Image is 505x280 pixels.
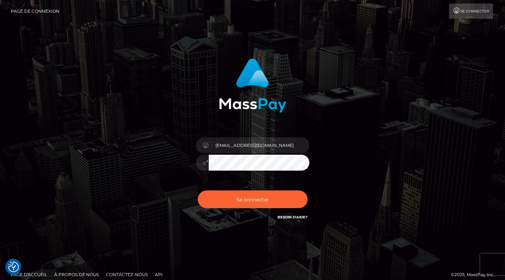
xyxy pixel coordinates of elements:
a: Besoin d'aide? [277,215,308,219]
font: © [451,272,454,277]
a: Contactez-nous [103,269,151,280]
button: Se connecter [198,190,308,208]
font: À propos de nous [54,272,99,277]
input: Nom d'utilisateur... [209,137,309,153]
font: Contactez-nous [106,272,148,277]
font: Se connecter [460,9,489,13]
font: Page de connexion [11,8,60,14]
a: API [152,269,165,280]
button: Préférences de consentement [8,262,19,272]
a: Page de connexion [11,4,60,19]
a: Page d'accueil [8,269,50,280]
font: Page d'accueil [11,272,47,277]
font: Se connecter [236,196,269,202]
a: À propos de nous [51,269,102,280]
img: Connexion MassPay [219,58,286,113]
a: Se connecter [449,4,493,19]
img: Revoir le bouton de consentement [8,262,19,272]
font: API [155,272,163,277]
font: 2025, MassPay Inc. [454,272,494,277]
